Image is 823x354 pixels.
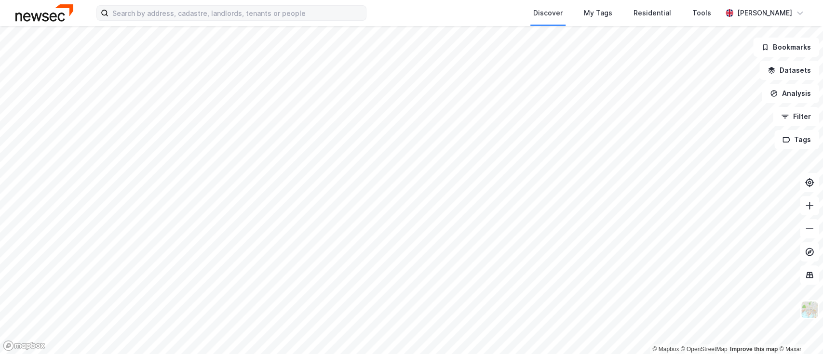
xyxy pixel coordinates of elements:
div: Discover [533,7,563,19]
div: My Tags [584,7,612,19]
div: Tools [692,7,711,19]
div: [PERSON_NAME] [737,7,792,19]
img: newsec-logo.f6e21ccffca1b3a03d2d.png [15,4,73,21]
iframe: Chat Widget [775,308,823,354]
div: Residential [634,7,671,19]
input: Search by address, cadastre, landlords, tenants or people [108,6,366,20]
